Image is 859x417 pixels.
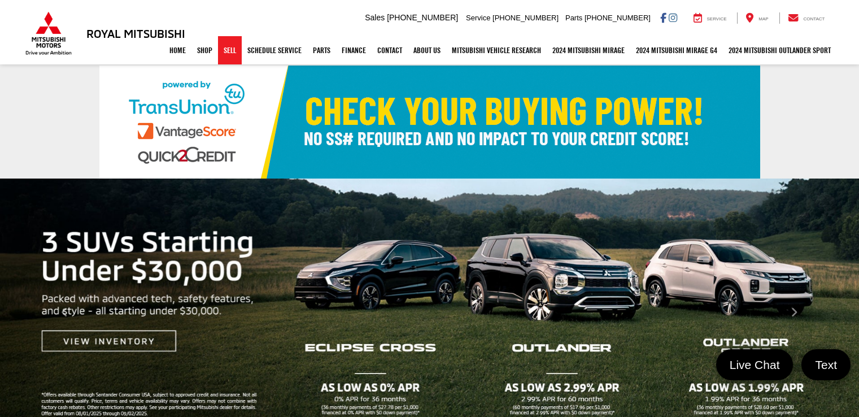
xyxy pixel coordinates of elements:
a: Mitsubishi Vehicle Research [446,36,547,64]
a: Home [164,36,191,64]
span: Text [809,357,843,372]
span: Parts [565,14,582,22]
span: Sales [365,13,385,22]
a: Parts: Opens in a new tab [307,36,336,64]
a: Live Chat [716,349,793,380]
a: Finance [336,36,372,64]
a: Map [737,12,777,24]
span: [PHONE_NUMBER] [492,14,559,22]
a: Contact [372,36,408,64]
span: Map [758,16,768,21]
img: Mitsubishi [23,11,74,55]
span: Contact [803,16,825,21]
a: About Us [408,36,446,64]
a: Contact [779,12,834,24]
a: Instagram: Click to visit our Instagram page [669,13,677,22]
img: Check Your Buying Power [99,66,760,179]
span: [PHONE_NUMBER] [387,13,458,22]
a: Schedule Service: Opens in a new tab [242,36,307,64]
h3: Royal Mitsubishi [86,27,185,40]
a: Sell [218,36,242,64]
a: Facebook: Click to visit our Facebook page [660,13,666,22]
span: Live Chat [724,357,786,372]
span: [PHONE_NUMBER] [585,14,651,22]
a: Text [801,349,851,380]
a: Service [685,12,735,24]
a: 2024 Mitsubishi Outlander SPORT [723,36,836,64]
a: 2024 Mitsubishi Mirage [547,36,630,64]
a: Shop [191,36,218,64]
span: Service [707,16,727,21]
a: 2024 Mitsubishi Mirage G4 [630,36,723,64]
span: Service [466,14,490,22]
